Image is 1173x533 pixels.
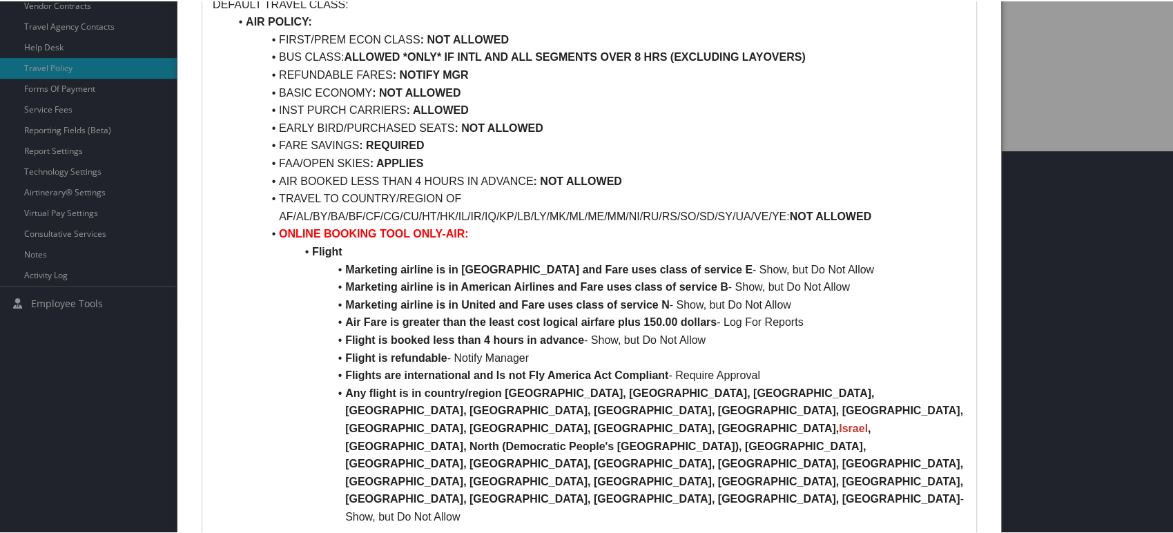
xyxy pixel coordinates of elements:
[345,315,717,327] strong: Air Fare is greater than the least cost logical airfare plus 150.00 dollars
[279,226,468,238] strong: ONLINE BOOKING TOOL ONLY-AIR:
[839,421,868,433] strong: Israel
[359,138,424,150] strong: : REQUIRED
[229,383,966,525] li: - Show, but Do Not Allow
[229,118,966,136] li: EARLY BIRD/PURCHASED SEATS
[312,244,342,256] strong: Flight
[229,260,966,278] li: - Show, but Do Not Allow
[229,277,966,295] li: - Show, but Do Not Allow
[229,365,966,383] li: - Require Approval
[407,103,469,115] strong: : ALLOWED
[229,171,966,189] li: AIR BOOKED LESS THAN 4 HOURS IN ADVANCE
[345,333,584,345] strong: Flight is booked less than 4 hours in advance
[246,14,312,26] strong: AIR POLICY:
[393,68,469,79] strong: : NOTIFY MGR
[229,100,966,118] li: INST PURCH CARRIERS
[229,65,966,83] li: REFUNDABLE FARES
[345,421,966,503] strong: , [GEOGRAPHIC_DATA], North (Democratic People's [GEOGRAPHIC_DATA]), [GEOGRAPHIC_DATA], [GEOGRAPHI...
[420,32,509,44] strong: : NOT ALLOWED
[229,295,966,313] li: - Show, but Do Not Allow
[229,348,966,366] li: - Notify Manager
[789,209,871,221] strong: NOT ALLOWED
[229,153,966,171] li: FAA/OPEN SKIES
[345,351,447,362] strong: Flight is refundable
[344,50,805,61] strong: ALLOWED *ONLY* IF INTL AND ALL SEGMENTS OVER 8 HRS (EXCLUDING LAYOVERS)
[370,156,424,168] strong: : APPLIES
[345,298,670,309] strong: Marketing airline is in United and Fare uses class of service N
[533,174,621,186] strong: : NOT ALLOWED
[229,83,966,101] li: BASIC ECONOMY
[229,330,966,348] li: - Show, but Do Not Allow
[345,280,728,291] strong: Marketing airline is in American Airlines and Fare uses class of service B
[345,368,668,380] strong: Flights are international and Is not Fly America Act Compliant
[229,188,966,224] li: TRAVEL TO COUNTRY/REGION OF AF/AL/BY/BA/BF/CF/CG/CU/HT/HK/IL/IR/IQ/KP/LB/LY/MK/ML/ME/MM/NI/RU/RS/...
[454,121,543,133] strong: : NOT ALLOWED
[345,386,966,433] strong: Any flight is in country/region [GEOGRAPHIC_DATA], [GEOGRAPHIC_DATA], [GEOGRAPHIC_DATA], [GEOGRAP...
[229,47,966,65] li: BUS CLASS:
[229,30,966,48] li: FIRST/PREM ECON CLASS
[229,135,966,153] li: FARE SAVINGS
[229,312,966,330] li: - Log For Reports
[345,262,753,274] strong: Marketing airline is in [GEOGRAPHIC_DATA] and Fare uses class of service E
[372,86,461,97] strong: : NOT ALLOWED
